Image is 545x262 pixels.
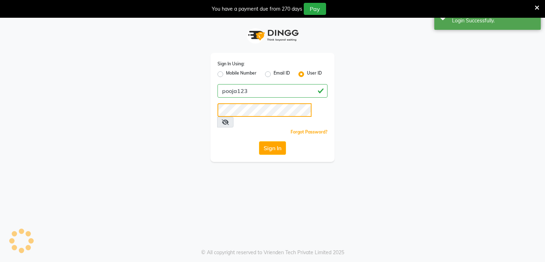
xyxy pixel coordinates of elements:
input: Username [218,103,312,117]
button: Sign In [259,141,286,155]
img: logo1.svg [244,25,301,46]
label: User ID [307,70,322,78]
input: Username [218,84,327,98]
a: Forgot Password? [291,129,327,135]
div: You have a payment due from 270 days [212,5,302,13]
button: Pay [304,3,326,15]
div: Login Successfully. [452,17,535,24]
label: Email ID [274,70,290,78]
label: Sign In Using: [218,61,244,67]
label: Mobile Number [226,70,257,78]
